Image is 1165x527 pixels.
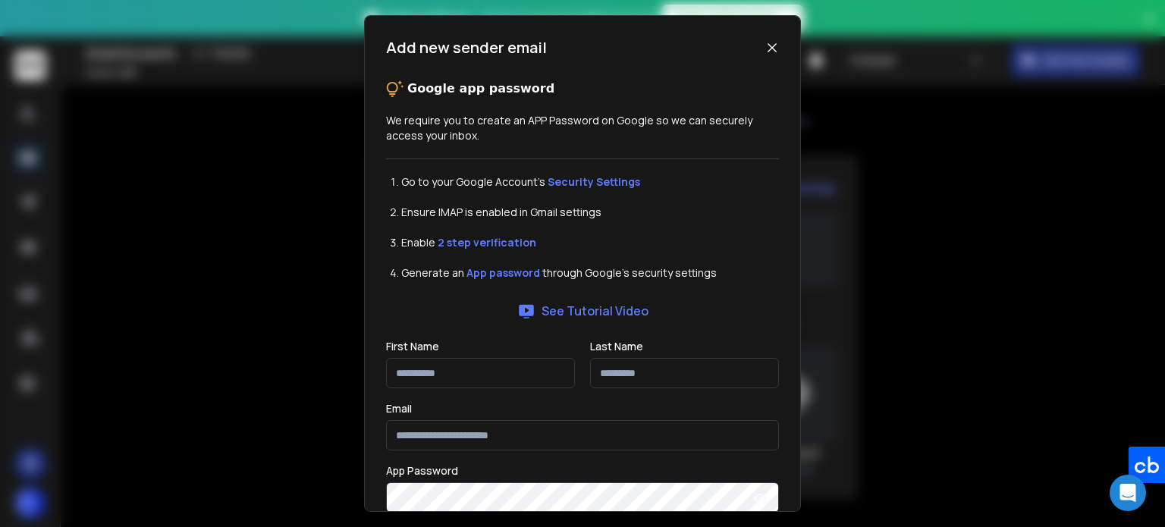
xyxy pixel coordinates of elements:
[386,37,547,58] h1: Add new sender email
[386,341,439,352] label: First Name
[590,341,643,352] label: Last Name
[466,265,540,280] a: App password
[386,113,779,143] p: We require you to create an APP Password on Google so we can securely access your inbox.
[407,80,554,98] p: Google app password
[401,235,779,250] li: Enable
[401,265,779,281] li: Generate an through Google's security settings
[386,80,404,98] img: tips
[401,205,779,220] li: Ensure IMAP is enabled in Gmail settings
[401,174,779,190] li: Go to your Google Account’s
[548,174,640,189] a: Security Settings
[1110,475,1146,511] div: Open Intercom Messenger
[517,302,648,320] a: See Tutorial Video
[386,403,412,414] label: Email
[438,235,536,249] a: 2 step verification
[386,466,458,476] label: App Password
